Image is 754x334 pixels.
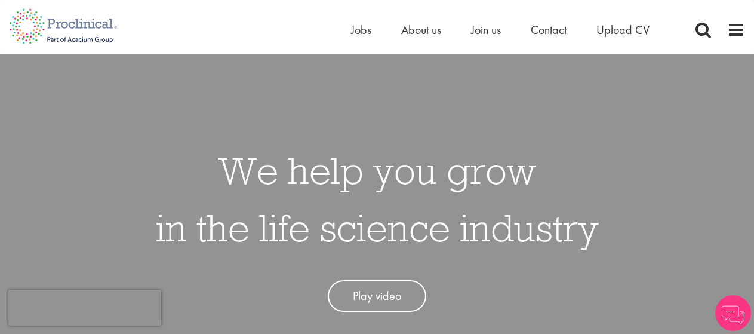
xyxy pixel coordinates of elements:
[351,22,371,38] a: Jobs
[531,22,567,38] a: Contact
[328,280,426,312] a: Play video
[401,22,441,38] a: About us
[471,22,501,38] a: Join us
[156,142,599,256] h1: We help you grow in the life science industry
[596,22,650,38] a: Upload CV
[715,295,751,331] img: Chatbot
